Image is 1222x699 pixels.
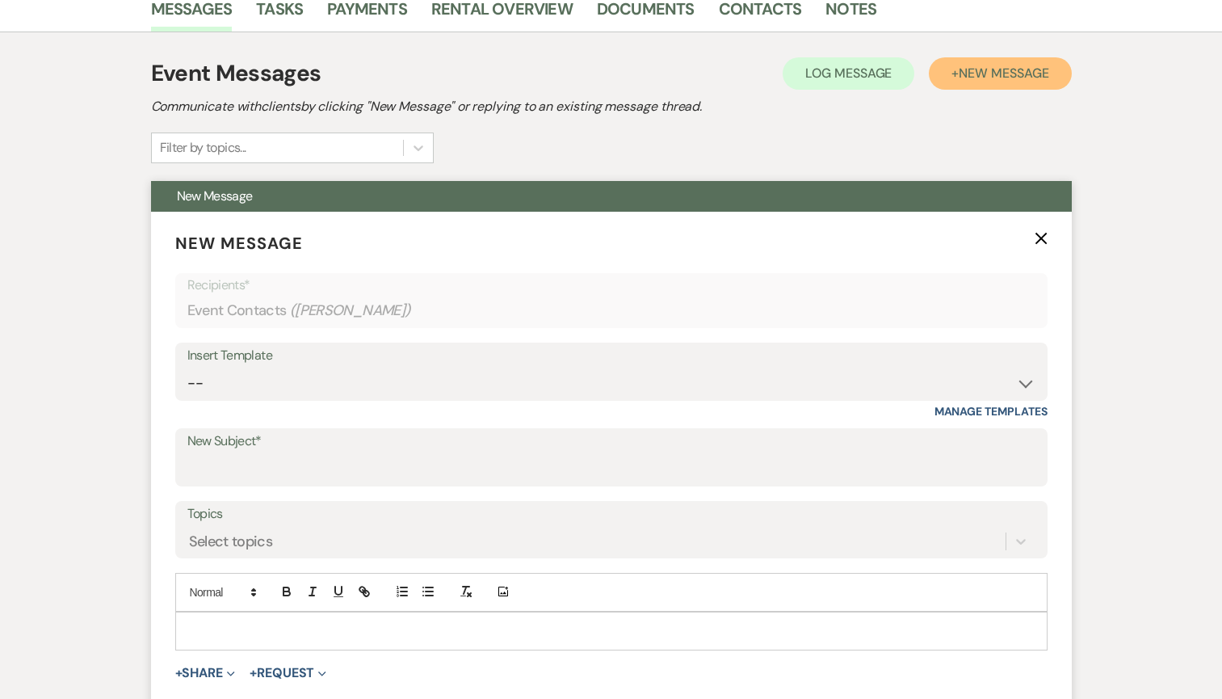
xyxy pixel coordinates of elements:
[175,233,303,254] span: New Message
[160,138,246,158] div: Filter by topics...
[151,97,1072,116] h2: Communicate with clients by clicking "New Message" or replying to an existing message thread.
[187,430,1035,453] label: New Subject*
[187,344,1035,368] div: Insert Template
[175,667,183,680] span: +
[187,503,1035,526] label: Topics
[934,404,1048,419] a: Manage Templates
[177,187,253,204] span: New Message
[783,57,914,90] button: Log Message
[187,275,1035,296] p: Recipients*
[250,667,326,680] button: Request
[189,530,273,552] div: Select topics
[175,667,236,680] button: Share
[959,65,1048,82] span: New Message
[250,667,257,680] span: +
[151,57,321,91] h1: Event Messages
[929,57,1071,90] button: +New Message
[187,295,1035,326] div: Event Contacts
[805,65,892,82] span: Log Message
[290,300,411,322] span: ( [PERSON_NAME] )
